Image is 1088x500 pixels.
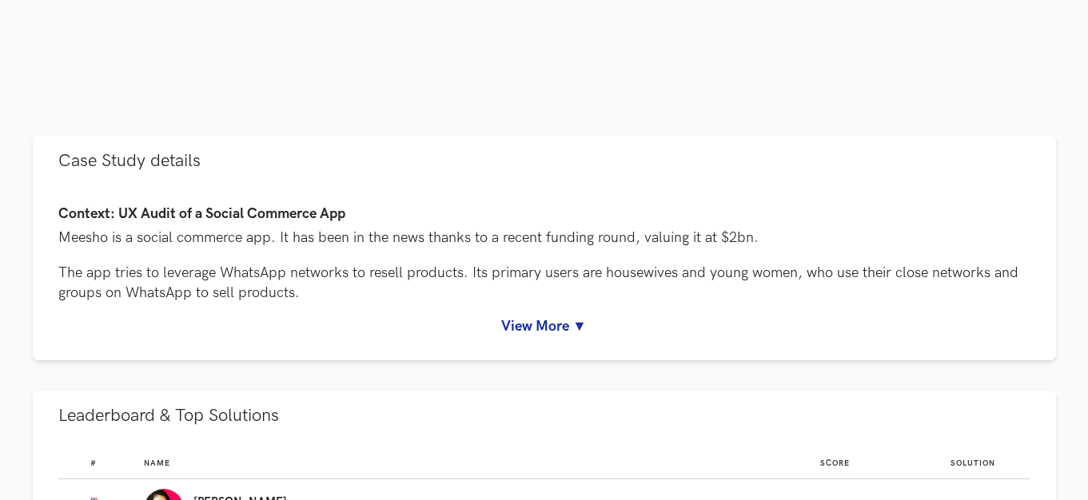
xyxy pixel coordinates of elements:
span: Score [820,458,850,468]
span: Case Study details [58,150,201,172]
a: View More ▼ [58,318,1030,335]
p: Meesho is a social commerce app. It has been in the news thanks to a recent funding round, valuin... [58,228,1030,248]
span: Name [144,458,170,468]
button: Case Study details [33,136,1056,186]
button: Leaderboard & Top Solutions [33,391,1056,441]
p: The app tries to leverage WhatsApp networks to resell products. Its primary users are housewives ... [58,263,1030,303]
span: Leaderboard & Top Solutions [58,405,279,427]
span: Solution [951,458,995,468]
div: Case Study details [33,186,1056,360]
h4: Context: UX Audit of a Social Commerce App [58,206,1030,223]
span: # [90,458,97,468]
